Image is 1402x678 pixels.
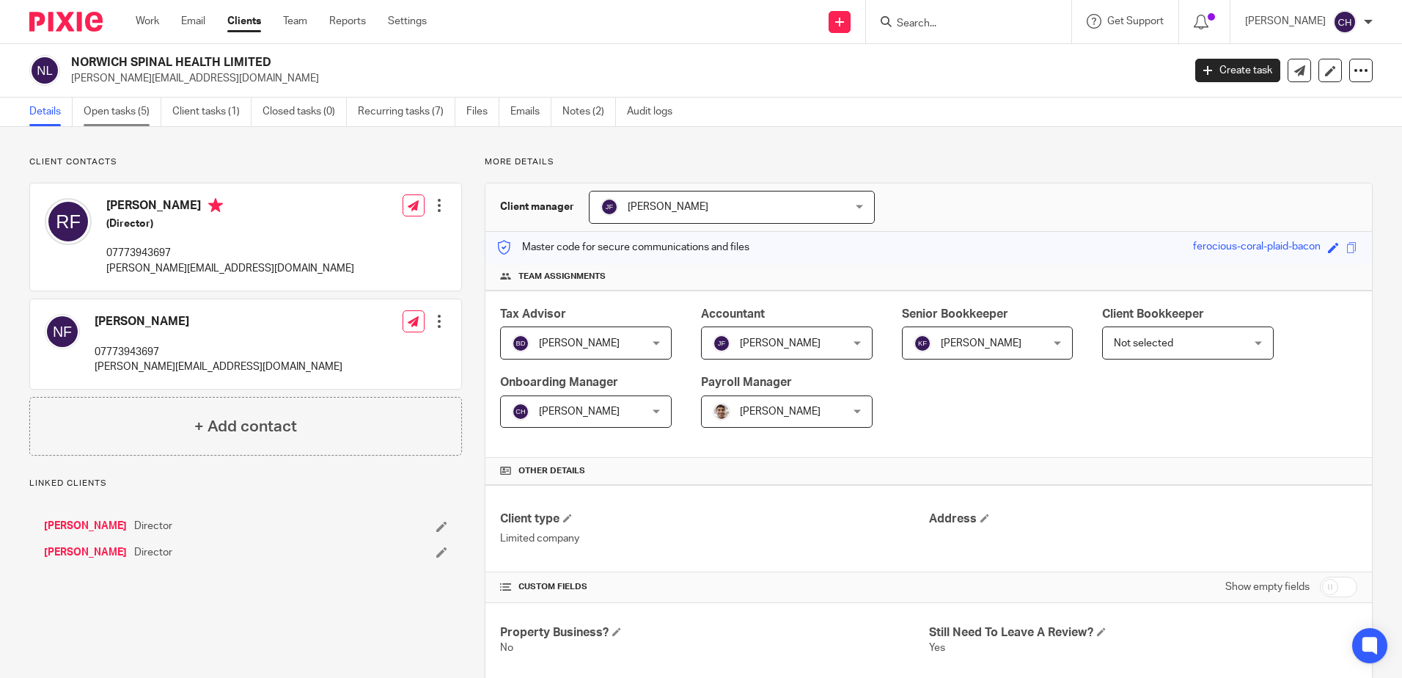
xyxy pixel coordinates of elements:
[194,415,297,438] h4: + Add contact
[84,98,161,126] a: Open tasks (5)
[227,14,261,29] a: Clients
[29,12,103,32] img: Pixie
[71,71,1173,86] p: [PERSON_NAME][EMAIL_ADDRESS][DOMAIN_NAME]
[29,478,462,489] p: Linked clients
[929,643,945,653] span: Yes
[106,216,354,231] h5: (Director)
[500,511,928,527] h4: Client type
[512,403,529,420] img: svg%3E
[106,261,354,276] p: [PERSON_NAME][EMAIL_ADDRESS][DOMAIN_NAME]
[95,314,342,329] h4: [PERSON_NAME]
[136,14,159,29] a: Work
[29,55,60,86] img: svg%3E
[208,198,223,213] i: Primary
[902,308,1008,320] span: Senior Bookkeeper
[562,98,616,126] a: Notes (2)
[895,18,1027,31] input: Search
[500,308,566,320] span: Tax Advisor
[941,338,1021,349] span: [PERSON_NAME]
[329,14,366,29] a: Reports
[466,98,499,126] a: Files
[512,335,529,352] img: svg%3E
[1107,16,1164,26] span: Get Support
[1193,239,1321,256] div: ferocious-coral-plaid-bacon
[628,202,708,212] span: [PERSON_NAME]
[929,625,1357,641] h4: Still Need To Leave A Review?
[500,581,928,593] h4: CUSTOM FIELDS
[283,14,307,29] a: Team
[1102,308,1204,320] span: Client Bookkeeper
[263,98,347,126] a: Closed tasks (0)
[518,271,606,282] span: Team assignments
[929,511,1357,527] h4: Address
[45,198,92,245] img: svg%3E
[1245,14,1326,29] p: [PERSON_NAME]
[44,519,127,533] a: [PERSON_NAME]
[1195,59,1280,82] a: Create task
[29,98,73,126] a: Details
[500,625,928,641] h4: Property Business?
[500,200,574,214] h3: Client manager
[106,198,354,216] h4: [PERSON_NAME]
[106,246,354,260] p: 07773943697
[172,98,252,126] a: Client tasks (1)
[358,98,455,126] a: Recurring tasks (7)
[485,156,1373,168] p: More details
[500,376,618,388] span: Onboarding Manager
[914,335,931,352] img: svg%3E
[713,403,730,420] img: PXL_20240409_141816916.jpg
[539,407,620,417] span: [PERSON_NAME]
[701,376,792,388] span: Payroll Manager
[740,407,821,417] span: [PERSON_NAME]
[95,345,342,360] p: 07773943697
[1114,338,1173,349] span: Not selected
[510,98,551,126] a: Emails
[1225,580,1310,594] label: Show empty fields
[134,545,172,560] span: Director
[496,240,749,255] p: Master code for secure communications and files
[45,314,80,349] img: svg%3E
[601,198,618,216] img: svg%3E
[134,519,172,533] span: Director
[627,98,683,126] a: Audit logs
[740,338,821,349] span: [PERSON_NAME]
[518,465,585,477] span: Other details
[1333,10,1357,34] img: svg%3E
[71,55,953,70] h2: NORWICH SPINAL HEALTH LIMITED
[181,14,205,29] a: Email
[29,156,462,168] p: Client contacts
[701,308,765,320] span: Accountant
[44,545,127,560] a: [PERSON_NAME]
[500,643,513,653] span: No
[539,338,620,349] span: [PERSON_NAME]
[713,335,730,352] img: svg%3E
[388,14,427,29] a: Settings
[95,360,342,374] p: [PERSON_NAME][EMAIL_ADDRESS][DOMAIN_NAME]
[500,531,928,546] p: Limited company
